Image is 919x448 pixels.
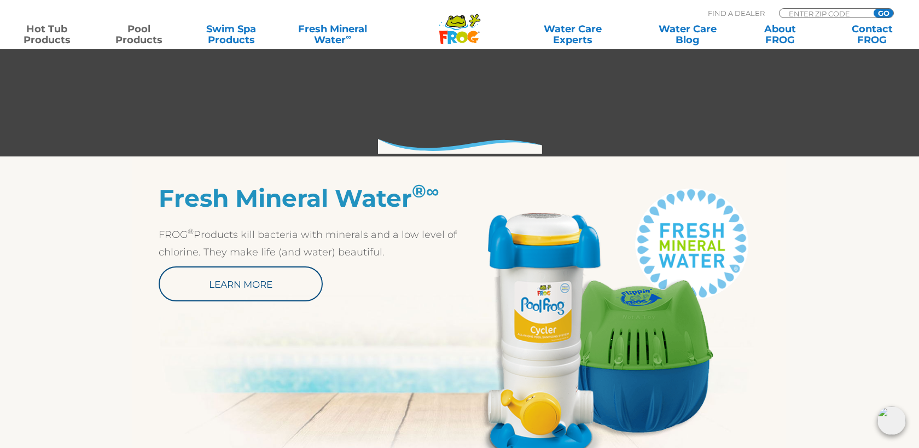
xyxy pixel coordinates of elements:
a: Water CareExperts [515,24,631,45]
input: Zip Code Form [788,9,862,18]
sup: ® [188,227,194,236]
sup: ∞ [426,180,439,202]
a: Learn More [159,266,323,301]
a: Water CareBlog [652,24,723,45]
a: PoolProducts [103,24,175,45]
a: Swim SpaProducts [195,24,267,45]
a: Hot TubProducts [11,24,83,45]
a: Fresh MineralWater∞ [288,24,377,45]
input: GO [874,9,893,18]
h2: Fresh Mineral Water [159,184,460,212]
a: ContactFROG [836,24,908,45]
img: openIcon [877,406,906,435]
p: FROG Products kill bacteria with minerals and a low level of chlorine. They make life (and water)... [159,226,460,261]
sup: ® [412,180,426,202]
sup: ∞ [346,32,351,41]
a: AboutFROG [744,24,816,45]
p: Find A Dealer [708,8,765,18]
